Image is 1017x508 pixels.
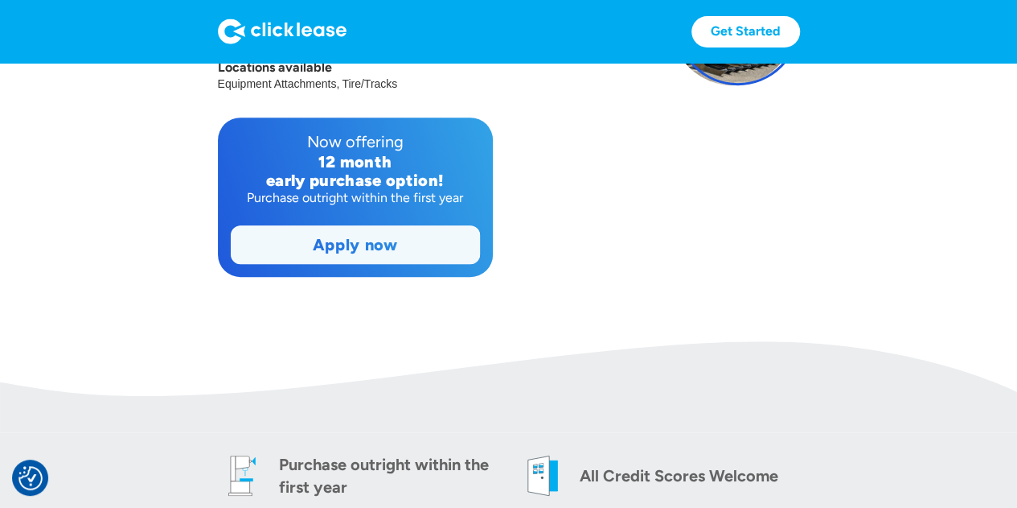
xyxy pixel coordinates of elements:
[231,190,480,206] div: Purchase outright within the first year
[218,60,493,76] div: Locations available
[218,76,342,92] div: Equipment Attachments
[218,452,266,500] img: drill press icon
[580,465,778,487] div: All Credit Scores Welcome
[232,226,479,263] a: Apply now
[18,466,43,490] button: Consent Preferences
[218,19,347,44] img: Logo
[18,466,43,490] img: Revisit consent button
[231,171,480,190] div: early purchase option!
[519,452,567,500] img: welcome icon
[342,76,400,92] div: Tire/Tracks
[231,130,480,153] div: Now offering
[279,453,499,498] div: Purchase outright within the first year
[231,153,480,171] div: 12 month
[691,16,800,47] a: Get Started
